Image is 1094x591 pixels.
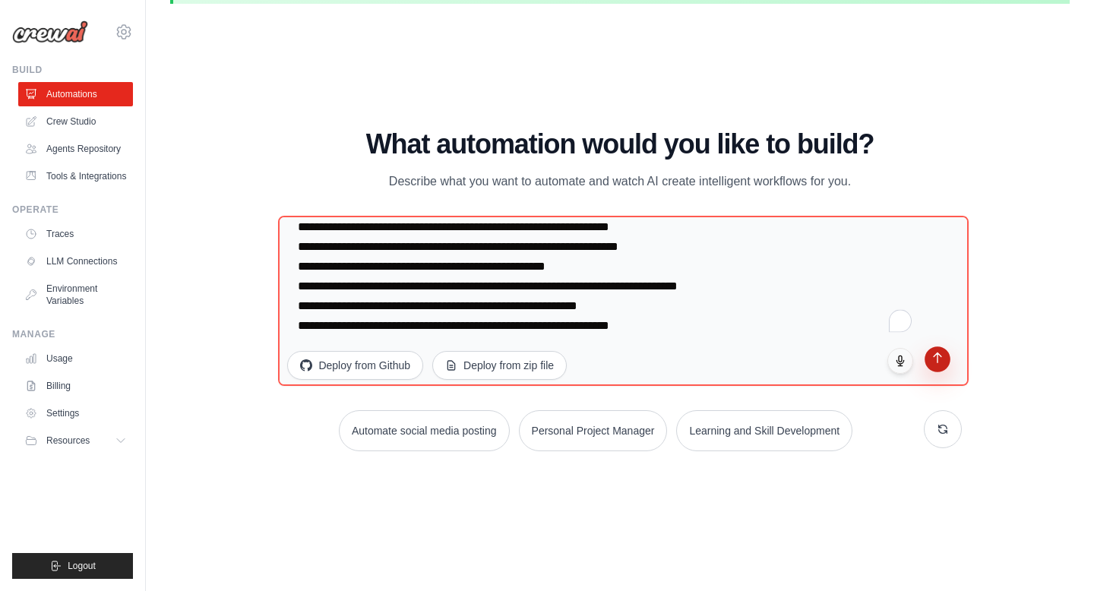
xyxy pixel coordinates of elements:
button: Logout [12,553,133,579]
a: Usage [18,346,133,371]
a: Automations [18,82,133,106]
a: LLM Connections [18,249,133,273]
a: Agents Repository [18,137,133,161]
button: Deploy from zip file [432,351,567,380]
button: Learning and Skill Development [676,410,852,451]
div: Operate [12,204,133,216]
button: Personal Project Manager [519,410,668,451]
a: Environment Variables [18,277,133,313]
button: Deploy from Github [287,351,423,380]
img: Logo [12,21,88,43]
iframe: Chat Widget [1018,518,1094,591]
p: Describe what you want to automate and watch AI create intelligent workflows for you. [365,172,875,191]
span: Logout [68,560,96,572]
a: Settings [18,401,133,425]
textarea: To enrich screen reader interactions, please activate Accessibility in Grammarly extension settings [278,216,968,386]
button: Automate social media posting [339,410,510,451]
h1: What automation would you like to build? [278,129,961,160]
a: Tools & Integrations [18,164,133,188]
button: Resources [18,428,133,453]
a: Crew Studio [18,109,133,134]
div: Manage [12,328,133,340]
div: Build [12,64,133,76]
a: Billing [18,374,133,398]
span: Resources [46,435,90,447]
a: Traces [18,222,133,246]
